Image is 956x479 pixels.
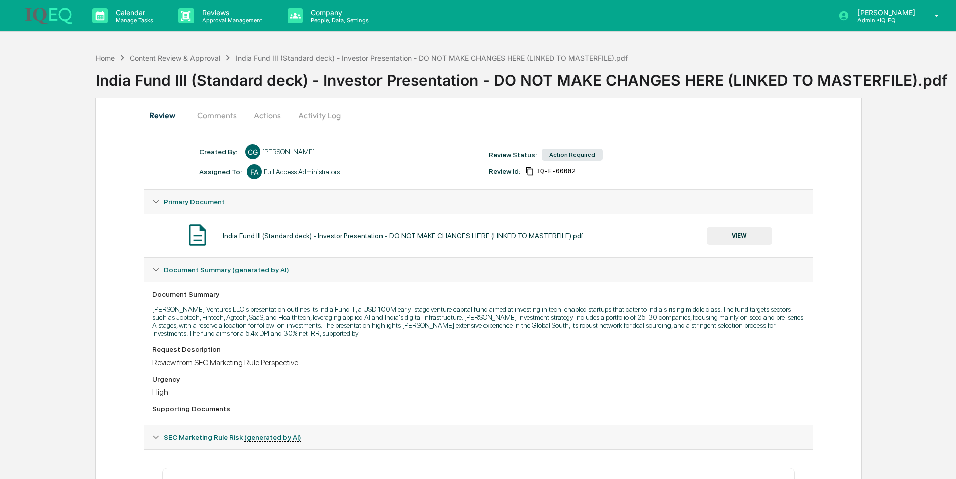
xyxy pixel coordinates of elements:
p: Reviews [194,8,267,17]
div: Document Summary [152,290,804,298]
button: Actions [245,103,290,128]
div: Full Access Administrators [264,168,340,176]
div: Request Description [152,345,804,353]
div: FA [247,164,262,179]
div: Home [95,54,115,62]
div: Review from SEC Marketing Rule Perspective [152,357,804,367]
button: Review [144,103,189,128]
div: Urgency [152,375,804,383]
p: Admin • IQ-EQ [849,17,920,24]
button: Comments [189,103,245,128]
p: [PERSON_NAME] [849,8,920,17]
div: Review Id: [489,167,520,175]
img: logo [24,7,72,24]
div: India Fund III (Standard deck) - Investor Presentation - DO NOT MAKE CHANGES HERE (LINKED TO MAST... [223,232,583,240]
div: Document Summary (generated by AI) [144,258,812,282]
div: Review Status: [489,151,537,159]
div: Assigned To: [199,168,242,176]
u: (generated by AI) [232,266,289,274]
div: Document Summary (generated by AI) [144,282,812,425]
div: Supporting Documents [152,405,804,413]
div: Primary Document [144,190,812,214]
button: Activity Log [290,103,349,128]
p: People, Data, Settings [303,17,374,24]
div: [PERSON_NAME] [262,148,315,156]
p: Manage Tasks [108,17,158,24]
div: India Fund III (Standard deck) - Investor Presentation - DO NOT MAKE CHANGES HERE (LINKED TO MAST... [236,54,628,62]
iframe: Open customer support [924,446,951,473]
p: Company [303,8,374,17]
u: (generated by AI) [244,433,301,442]
button: VIEW [707,227,772,245]
p: Approval Management [194,17,267,24]
span: Document Summary [164,266,289,274]
span: SEC Marketing Rule Risk [164,433,301,441]
div: Primary Document [144,214,812,257]
div: CG [245,144,260,159]
div: High [152,387,804,397]
div: India Fund III (Standard deck) - Investor Presentation - DO NOT MAKE CHANGES HERE (LINKED TO MAST... [95,63,956,89]
span: Primary Document [164,198,225,206]
span: 7076d3e9-fa46-4dcd-8924-d24758d84447 [536,167,576,175]
img: Document Icon [185,222,210,248]
p: [PERSON_NAME] Ventures LLC's presentation outlines its India Fund III, a USD 100M early-stage ven... [152,305,804,337]
div: Content Review & Approval [130,54,220,62]
div: SEC Marketing Rule Risk (generated by AI) [144,425,812,449]
p: Calendar [108,8,158,17]
div: Action Required [542,149,603,161]
div: Created By: ‎ ‎ [199,148,240,156]
div: secondary tabs example [144,103,813,128]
